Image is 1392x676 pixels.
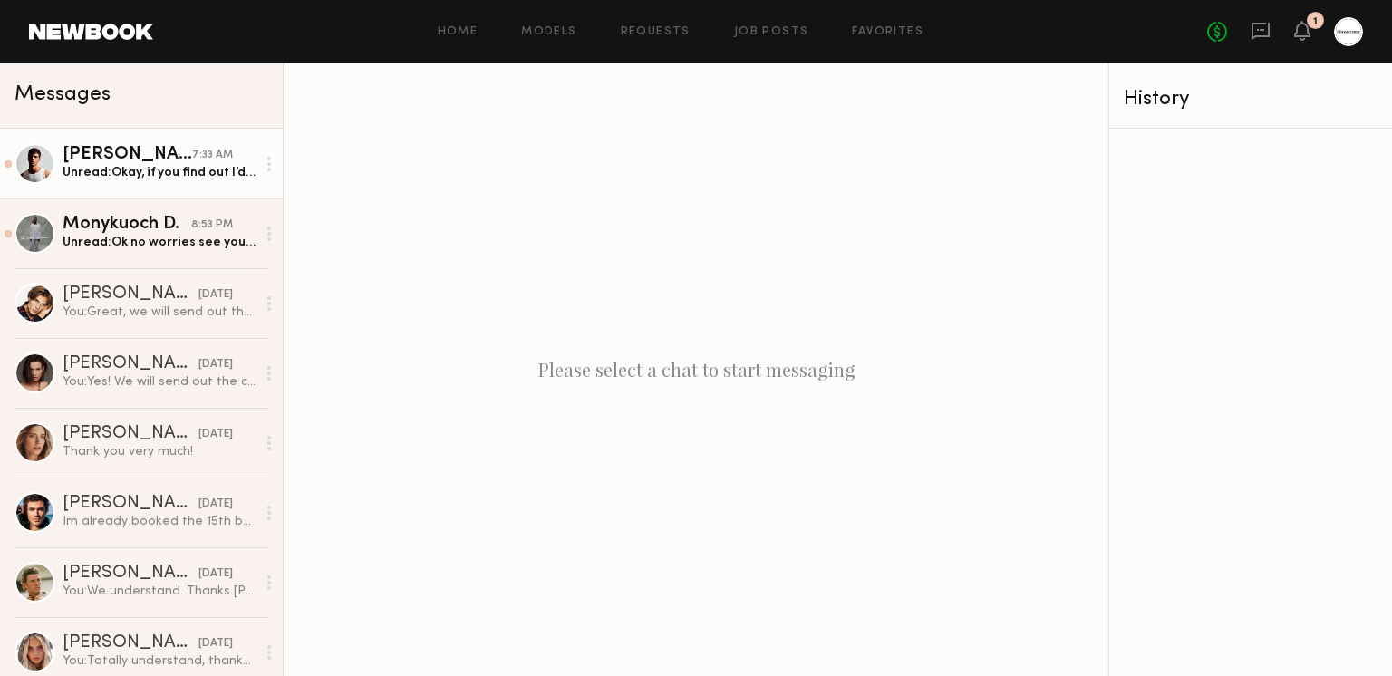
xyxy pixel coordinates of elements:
div: [DATE] [198,496,233,513]
div: [DATE] [198,426,233,443]
div: [DATE] [198,286,233,304]
div: [DATE] [198,356,233,373]
div: Unread: Okay, if you find out I’d love to participate. :) [63,164,256,181]
div: Please select a chat to start messaging [284,63,1108,676]
div: Unread: Ok no worries see you guys [DATE] and 2138874175 [63,234,256,251]
div: [DATE] [198,635,233,652]
a: Requests [621,26,691,38]
div: You: We understand. Thanks [PERSON_NAME]! [63,583,256,600]
div: You: Great, we will send out the call sheet [DATE] via email! [63,304,256,321]
div: [PERSON_NAME] B. [63,285,198,304]
div: [PERSON_NAME] [63,495,198,513]
div: [PERSON_NAME] [63,425,198,443]
div: [DATE] [198,565,233,583]
div: 7:33 AM [192,147,233,164]
a: Models [521,26,576,38]
div: You: Yes! We will send out the call sheet via email [DATE]! [63,373,256,391]
div: 1 [1313,16,1318,26]
span: Messages [14,84,111,105]
div: You: Totally understand, thanks [PERSON_NAME]! [63,652,256,670]
div: 8:53 PM [191,217,233,234]
a: Favorites [852,26,923,38]
div: [PERSON_NAME] [63,146,192,164]
div: [PERSON_NAME] [63,565,198,583]
div: Monykuoch D. [63,216,191,234]
div: Im already booked the 15th but can do any other day that week. Could we do 13,14, 16, or 17? Let ... [63,513,256,530]
div: [PERSON_NAME] [63,355,198,373]
div: [PERSON_NAME] [63,634,198,652]
a: Home [438,26,478,38]
div: History [1124,89,1377,110]
div: Thank you very much! [63,443,256,460]
a: Job Posts [734,26,809,38]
